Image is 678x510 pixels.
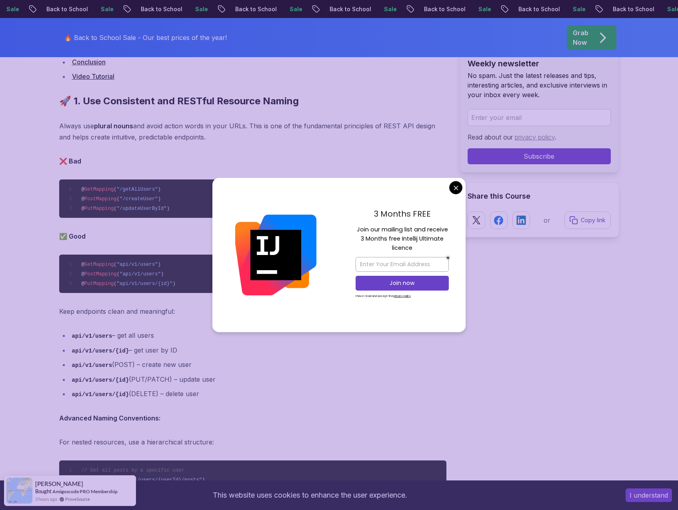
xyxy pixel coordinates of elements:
[564,211,611,229] button: Copy link
[84,262,114,267] span: GetMapping
[70,359,446,371] li: (POST) – create new user
[161,271,164,277] span: )
[158,196,161,202] span: )
[59,232,86,240] strong: ✅ Good
[301,5,355,13] p: Back to School
[261,5,286,13] p: Sale
[172,281,175,287] span: )
[490,5,544,13] p: Back to School
[117,477,202,483] span: "api/v1/users/{userId}/posts"
[59,95,446,108] h2: 🚀 1. Use Consistent and RESTful Resource Naming
[35,496,57,502] span: 3 hours ago
[158,187,161,192] span: )
[573,28,588,47] p: Grab Now
[468,148,611,164] button: Subscribe
[117,262,158,267] span: "api/v1/users"
[450,5,475,13] p: Sale
[81,187,84,192] span: @
[6,478,32,504] img: provesource social proof notification image
[35,480,83,487] span: [PERSON_NAME]
[468,109,611,126] input: Enter your email
[120,271,161,277] span: "api/v1/users"
[114,281,116,287] span: (
[468,191,611,202] h2: Share this Course
[65,496,90,502] a: ProveSource
[84,196,117,202] span: PostMapping
[468,58,611,69] h2: Weekly newsletter
[70,374,446,385] li: (PUT/PATCH) – update user
[117,271,120,277] span: (
[81,262,84,267] span: @
[158,262,161,267] span: )
[72,391,129,398] code: api/v1/users/{id}
[81,468,184,473] span: // Get all posts by a specific user
[206,5,261,13] p: Back to School
[355,5,381,13] p: Sale
[468,132,611,142] p: Read about our .
[84,187,114,192] span: GetMapping
[84,281,114,287] span: PutMapping
[114,206,116,211] span: (
[81,281,84,287] span: @
[59,306,446,317] p: Keep endpoints clean and meaningful:
[72,362,112,369] code: api/v1/users
[581,216,606,224] p: Copy link
[117,206,167,211] span: "/updateUserById"
[6,486,614,504] div: This website uses cookies to enhance the user experience.
[117,187,158,192] span: "/getAllUsers"
[59,157,81,165] strong: ❌ Bad
[81,271,84,277] span: @
[18,5,72,13] p: Back to School
[584,5,638,13] p: Back to School
[81,196,84,202] span: @
[167,206,170,211] span: )
[112,5,166,13] p: Back to School
[59,436,446,448] p: For nested resources, use a hierarchical structure:
[72,5,98,13] p: Sale
[114,262,116,267] span: (
[515,133,555,141] a: privacy policy
[84,206,114,211] span: PutMapping
[468,71,611,100] p: No spam. Just the latest releases and tips, interesting articles, and exclusive interviews in you...
[35,488,52,494] span: Bought
[81,206,84,211] span: @
[117,281,173,287] span: "api/v1/users/{id}"
[638,5,664,13] p: Sale
[72,377,129,383] code: api/v1/users/{id}
[52,488,118,494] a: Amigoscode PRO Membership
[72,333,112,339] code: api/v1/users
[59,120,446,143] p: Always use and avoid action words in your URLs. This is one of the fundamental principles of REST...
[59,414,160,422] strong: Advanced Naming Conventions:
[94,122,133,130] strong: plural nouns
[117,196,120,202] span: (
[72,58,106,66] a: Conclusion
[166,5,192,13] p: Sale
[64,33,227,42] p: 🔥 Back to School Sale - Our best prices of the year!
[544,5,570,13] p: Sale
[70,388,446,400] li: (DELETE) – delete user
[72,72,114,80] a: Video Tutorial
[72,348,129,354] code: api/v1/users/{id}
[120,196,158,202] span: "/createUser"
[70,330,446,341] li: – get all users
[202,477,205,483] span: )
[70,345,446,356] li: – get user by ID
[84,271,117,277] span: PostMapping
[395,5,450,13] p: Back to School
[114,187,116,192] span: (
[544,215,550,225] p: or
[626,488,672,502] button: Accept cookies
